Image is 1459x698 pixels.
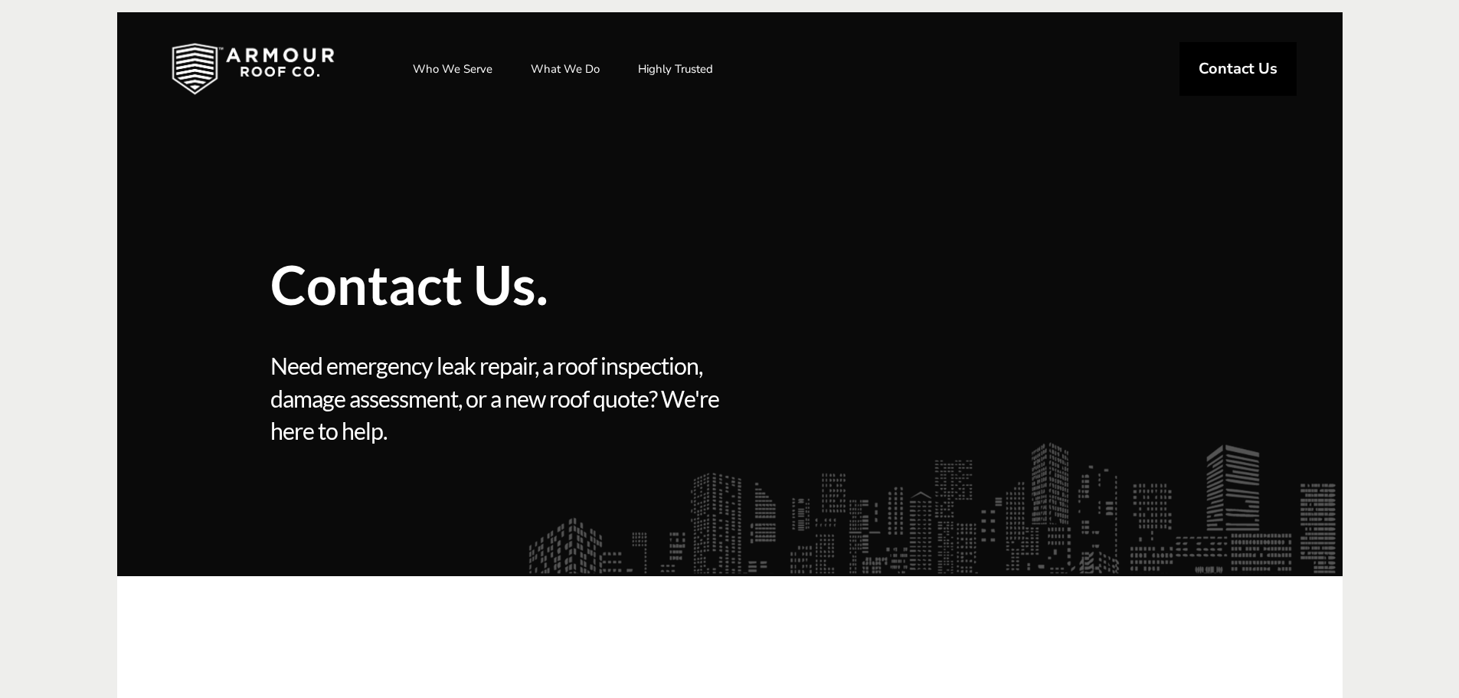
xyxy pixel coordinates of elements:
[397,50,508,88] a: Who We Serve
[270,349,725,447] span: Need emergency leak repair, a roof inspection, damage assessment, or a new roof quote? We're here...
[623,50,728,88] a: Highly Trusted
[270,257,952,311] span: Contact Us.
[1199,61,1277,77] span: Contact Us
[147,31,358,107] img: Industrial and Commercial Roofing Company | Armour Roof Co.
[515,50,615,88] a: What We Do
[1179,42,1297,96] a: Contact Us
